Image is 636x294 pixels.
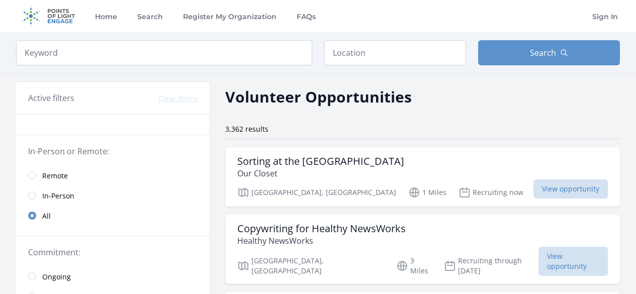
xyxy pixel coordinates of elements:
[28,246,197,258] legend: Commitment:
[42,211,51,221] span: All
[158,93,197,104] button: Clear filters
[16,165,209,185] a: Remote
[42,191,74,201] span: In-Person
[237,235,406,247] p: Healthy NewsWorks
[533,179,608,199] span: View opportunity
[16,40,312,65] input: Keyword
[225,215,620,284] a: Copywriting for Healthy NewsWorks Healthy NewsWorks [GEOGRAPHIC_DATA], [GEOGRAPHIC_DATA] 3 Miles ...
[396,256,431,276] p: 3 Miles
[237,155,404,167] h3: Sorting at the [GEOGRAPHIC_DATA]
[16,185,209,206] a: In-Person
[237,256,384,276] p: [GEOGRAPHIC_DATA], [GEOGRAPHIC_DATA]
[225,124,268,134] span: 3,362 results
[16,266,209,286] a: Ongoing
[225,85,412,108] h2: Volunteer Opportunities
[530,47,556,59] span: Search
[237,223,406,235] h3: Copywriting for Healthy NewsWorks
[42,272,71,282] span: Ongoing
[28,145,197,157] legend: In-Person or Remote:
[478,40,620,65] button: Search
[459,186,523,199] p: Recruiting now
[324,40,466,65] input: Location
[28,92,74,104] h3: Active filters
[237,186,396,199] p: [GEOGRAPHIC_DATA], [GEOGRAPHIC_DATA]
[237,167,404,179] p: Our Closet
[225,147,620,207] a: Sorting at the [GEOGRAPHIC_DATA] Our Closet [GEOGRAPHIC_DATA], [GEOGRAPHIC_DATA] 1 Miles Recruiti...
[42,171,68,181] span: Remote
[538,247,608,276] span: View opportunity
[408,186,446,199] p: 1 Miles
[444,256,539,276] p: Recruiting through [DATE]
[16,206,209,226] a: All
